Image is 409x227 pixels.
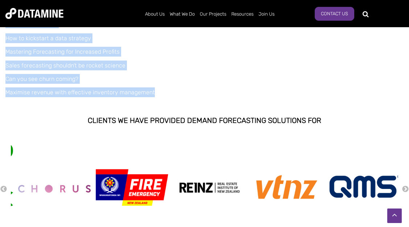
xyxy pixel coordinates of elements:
[5,8,63,19] img: Datamine
[5,62,125,69] a: Sales forecasting shouldn't be rocket science
[315,7,354,21] a: Contact Us
[5,89,155,96] a: Maximise revenue with effective inventory management
[142,5,167,24] a: About Us
[197,5,229,24] a: Our Projects
[5,48,120,55] a: Mastering Forecasting for Increased Profits
[5,75,78,82] a: Can you see churn coming?
[167,5,197,24] a: What We Do
[5,35,91,42] a: How to kickstart a data strategy
[402,185,409,193] button: Next
[229,5,256,24] a: Resources
[256,5,277,24] a: Join Us
[88,116,321,125] span: CLIENTS WE HAVE PROVIDED DEMAND FORECASTING SOLUTIONS FOR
